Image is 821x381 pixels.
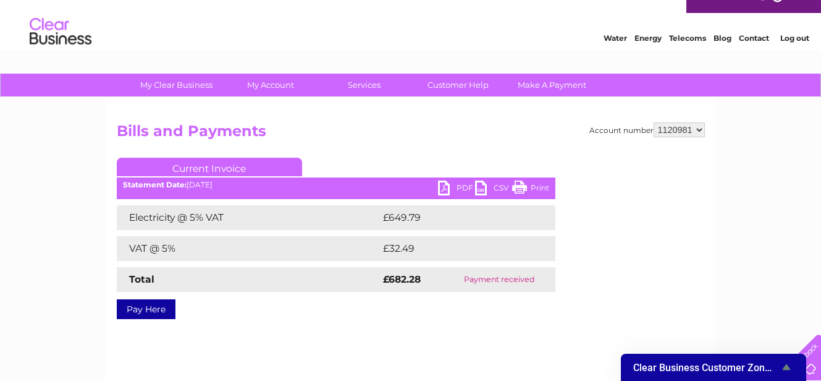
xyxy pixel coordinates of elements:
[714,53,731,62] a: Blog
[125,74,227,96] a: My Clear Business
[380,205,534,230] td: £649.79
[117,299,175,319] a: Pay Here
[383,273,421,285] strong: £682.28
[501,74,603,96] a: Make A Payment
[589,122,705,137] div: Account number
[123,180,187,189] b: Statement Date:
[117,158,302,176] a: Current Invoice
[219,74,321,96] a: My Account
[380,236,531,261] td: £32.49
[119,7,703,60] div: Clear Business is a trading name of Verastar Limited (registered in [GEOGRAPHIC_DATA] No. 3667643...
[780,53,809,62] a: Log out
[117,122,705,146] h2: Bills and Payments
[117,181,555,189] div: [DATE]
[407,74,509,96] a: Customer Help
[512,181,549,199] a: Print
[444,267,555,292] td: Payment received
[117,236,380,261] td: VAT @ 5%
[588,6,673,22] a: 0333 014 3131
[604,53,627,62] a: Water
[129,273,154,285] strong: Total
[633,360,794,375] button: Show survey - Clear Business Customer Zone Survey
[29,32,92,70] img: logo.png
[633,362,779,374] span: Clear Business Customer Zone Survey
[634,53,662,62] a: Energy
[438,181,475,199] a: PDF
[313,74,415,96] a: Services
[669,53,706,62] a: Telecoms
[117,205,380,230] td: Electricity @ 5% VAT
[475,181,512,199] a: CSV
[739,53,769,62] a: Contact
